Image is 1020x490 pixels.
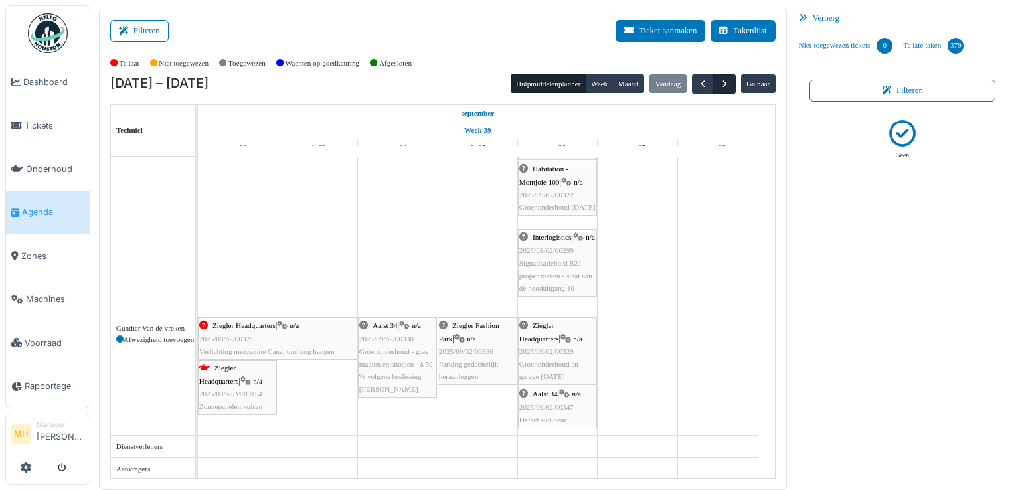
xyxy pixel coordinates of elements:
[359,335,414,343] span: 2025/09/62/00330
[23,76,84,88] span: Dashboard
[519,246,574,254] span: 2025/08/62/00299
[116,323,190,334] div: Gunther Van de vreken
[228,58,266,69] label: Toegewezen
[26,163,84,175] span: Onderhoud
[199,362,276,413] div: |
[519,319,596,383] div: |
[877,38,892,54] div: 0
[586,74,614,93] button: Week
[511,74,586,93] button: Hulpmiddelenplanner
[199,319,356,358] div: |
[573,335,582,343] span: n/a
[519,231,596,295] div: |
[586,233,595,241] span: n/a
[22,206,84,218] span: Agenda
[199,347,335,355] span: Verlichting mezzanine Canal omhoog hangen
[519,321,559,342] span: Ziegler Headquarters
[116,126,143,134] span: Technici
[6,104,90,147] a: Tickets
[120,58,139,69] label: Te laat
[11,420,84,451] a: MH Manager[PERSON_NAME]
[741,74,776,93] button: Ga naar
[898,28,969,64] a: Te late taken
[224,139,250,156] a: 22 september 2025
[439,360,499,380] span: Parking gedeeltelijk heraanleggen
[199,335,254,343] span: 2025/08/62/00321
[466,139,489,156] a: 25 september 2025
[159,58,209,69] label: Niet toegewezen
[6,278,90,321] a: Machines
[26,293,84,305] span: Machines
[116,334,190,345] div: Afwezigheid toevoegen
[286,58,360,69] label: Wachten op goedkeuring
[116,441,190,452] div: Dienstverleners
[794,9,1012,28] div: Verberg
[649,74,686,93] button: Vandaag
[519,165,568,185] span: Habitation - Montjoie 100
[713,74,735,94] button: Volgende
[199,390,262,398] span: 2025/09/62/M/00154
[533,233,571,241] span: Interlogistics
[373,321,398,329] span: Aalst 34
[25,337,84,349] span: Voorraad
[37,420,84,448] li: [PERSON_NAME]
[519,163,596,214] div: |
[519,259,592,292] span: Signalisatiebord B21 proper maken - staat aan de nooduitgang 10
[461,122,495,139] a: Week 39
[467,335,476,343] span: n/a
[110,76,209,92] h2: [DATE] – [DATE]
[519,203,596,211] span: Groenonderhoud [DATE]
[6,321,90,364] a: Voorraad
[6,365,90,408] a: Rapportage
[794,28,898,64] a: Niet-toegewezen tickets
[612,74,644,93] button: Maand
[6,191,90,234] a: Agenda
[412,321,421,329] span: n/a
[25,120,84,132] span: Tickets
[37,420,84,430] div: Manager
[519,191,574,199] span: 2025/09/62/00322
[533,390,558,398] span: Aalst 34
[6,60,90,104] a: Dashboard
[28,13,68,53] img: Badge_color-CXgf-gQk.svg
[519,360,578,380] span: Groenonderhoud en garage [DATE]
[199,402,262,410] span: Zonnepanelen kuisen
[692,74,714,94] button: Vorige
[547,139,569,156] a: 26 september 2025
[199,364,239,384] span: Ziegler Headquarters
[574,178,583,186] span: n/a
[519,403,574,411] span: 2025/09/62/00347
[359,319,436,396] div: |
[6,147,90,191] a: Onderhoud
[11,424,31,444] li: MH
[519,416,566,424] span: Defect slot deur
[116,463,190,475] div: Aanvragers
[707,139,730,156] a: 28 september 2025
[385,139,410,156] a: 24 september 2025
[896,151,910,161] p: Geen
[809,80,996,102] button: Filteren
[948,38,964,54] div: 379
[519,347,574,355] span: 2025/09/62/00329
[6,234,90,278] a: Zones
[439,347,493,355] span: 2025/09/62/00336
[519,388,596,426] div: |
[711,20,775,42] button: Takenlijst
[25,380,84,392] span: Rapportage
[359,347,433,394] span: Groenonderhoud - gras maaien en snoeien - à 50 % volgens beslissing [PERSON_NAME]
[439,321,499,342] span: Ziegler Fashion Park
[458,105,497,122] a: 22 september 2025
[379,58,412,69] label: Afgesloten
[21,250,84,262] span: Zones
[110,20,169,42] button: Filteren
[439,319,516,383] div: |
[290,321,299,329] span: n/a
[212,321,276,329] span: Ziegler Headquarters
[616,20,705,42] button: Ticket aanmaken
[626,139,649,156] a: 27 september 2025
[572,390,581,398] span: n/a
[253,377,262,385] span: n/a
[307,139,329,156] a: 23 september 2025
